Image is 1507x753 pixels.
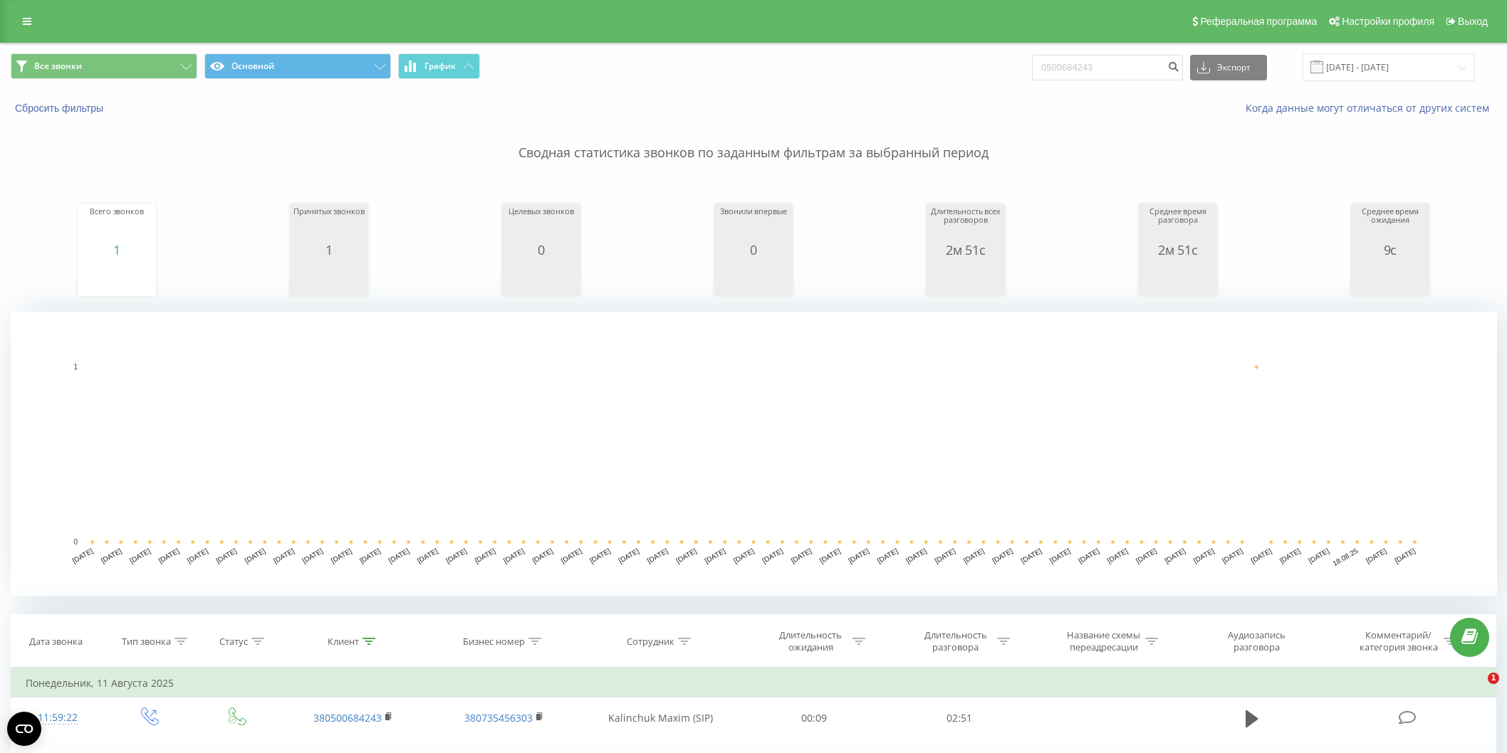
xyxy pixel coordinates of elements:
[214,547,238,564] text: [DATE]
[732,547,756,564] text: [DATE]
[219,636,248,648] div: Статус
[328,636,359,648] div: Клиент
[1278,547,1302,564] text: [DATE]
[1077,547,1100,564] text: [DATE]
[1365,547,1388,564] text: [DATE]
[1307,547,1330,564] text: [DATE]
[506,243,577,257] div: 0
[1135,547,1158,564] text: [DATE]
[502,547,526,564] text: [DATE]
[1032,55,1183,80] input: Поиск по номеру
[1192,547,1216,564] text: [DATE]
[398,53,480,79] button: График
[887,697,1032,739] td: 02:51
[81,257,152,300] svg: A chart.
[11,115,1496,162] p: Сводная статистика звонков по заданным фильтрам за выбранный период
[293,243,365,257] div: 1
[617,547,641,564] text: [DATE]
[506,207,577,243] div: Целевых звонков
[100,547,123,564] text: [DATE]
[1357,629,1440,653] div: Комментарий/категория звонка
[81,207,152,243] div: Всего звонков
[474,547,497,564] text: [DATE]
[7,712,41,746] button: Open CMP widget
[876,547,899,564] text: [DATE]
[71,547,95,564] text: [DATE]
[34,60,82,72] span: Все звонки
[904,547,928,564] text: [DATE]
[761,547,784,564] text: [DATE]
[272,547,296,564] text: [DATE]
[718,257,789,300] svg: A chart.
[1250,547,1273,564] text: [DATE]
[330,547,353,564] text: [DATE]
[73,363,78,371] text: 1
[186,547,209,564] text: [DATE]
[962,547,986,564] text: [DATE]
[26,704,90,732] div: 11:59:22
[847,547,870,564] text: [DATE]
[11,312,1497,596] svg: A chart.
[1142,207,1214,243] div: Среднее время разговора
[157,547,181,564] text: [DATE]
[444,547,468,564] text: [DATE]
[930,257,1001,300] div: A chart.
[29,636,83,648] div: Дата звонка
[1458,16,1488,27] span: Выход
[358,547,382,564] text: [DATE]
[313,711,382,725] a: 380500684243
[718,207,789,243] div: Звонили впервые
[1331,547,1360,567] text: 18.08.25
[1163,547,1187,564] text: [DATE]
[506,257,577,300] svg: A chart.
[930,207,1001,243] div: Длительность всех разговоров
[1355,257,1426,300] svg: A chart.
[1488,673,1499,684] span: 1
[1355,207,1426,243] div: Среднее время ожидания
[73,538,78,546] text: 0
[1342,16,1434,27] span: Настройки профиля
[1065,629,1142,653] div: Название схемы переадресации
[122,636,171,648] div: Тип звонка
[244,547,267,564] text: [DATE]
[11,53,197,79] button: Все звонки
[818,547,842,564] text: [DATE]
[930,243,1001,257] div: 2м 51с
[588,547,612,564] text: [DATE]
[1142,243,1214,257] div: 2м 51с
[464,711,533,725] a: 380735456303
[1221,547,1244,564] text: [DATE]
[704,547,727,564] text: [DATE]
[301,547,324,564] text: [DATE]
[11,669,1496,697] td: Понедельник, 11 Августа 2025
[1211,629,1303,653] div: Аудиозапись разговора
[1246,101,1496,115] a: Когда данные могут отличаться от других систем
[991,547,1014,564] text: [DATE]
[1200,16,1317,27] span: Реферальная программа
[128,547,152,564] text: [DATE]
[293,207,365,243] div: Принятых звонков
[1142,257,1214,300] svg: A chart.
[646,547,669,564] text: [DATE]
[81,243,152,257] div: 1
[741,697,887,739] td: 00:09
[1190,55,1267,80] button: Экспорт
[674,547,698,564] text: [DATE]
[1393,547,1417,564] text: [DATE]
[934,547,957,564] text: [DATE]
[293,257,365,300] svg: A chart.
[579,697,741,739] td: Kalinchuk Maxim (SIP)
[1459,673,1493,707] iframe: Intercom live chat
[718,243,789,257] div: 0
[1355,243,1426,257] div: 9с
[531,547,554,564] text: [DATE]
[1020,547,1043,564] text: [DATE]
[773,629,849,653] div: Длительность ожидания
